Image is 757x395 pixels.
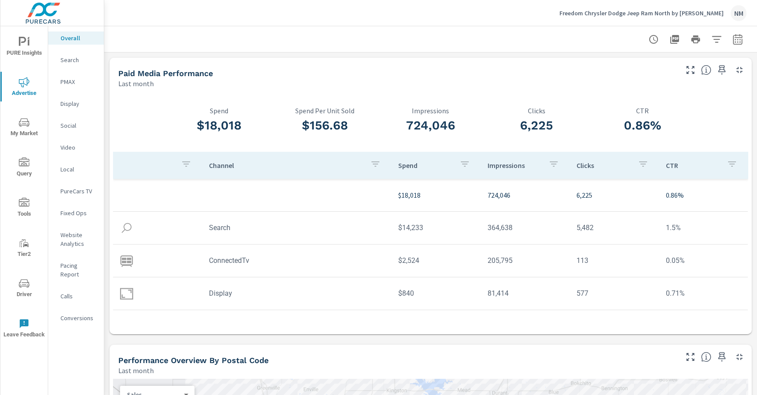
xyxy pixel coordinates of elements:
[488,190,562,200] p: 724,046
[732,350,746,364] button: Minimize Widget
[731,5,746,21] div: NM
[659,282,748,304] td: 0.71%
[391,282,480,304] td: $840
[60,99,97,108] p: Display
[590,107,696,115] p: CTR
[48,53,104,66] div: Search
[481,282,570,304] td: 81,414
[272,107,378,115] p: Spend Per Unit Sold
[708,31,725,48] button: Apply Filters
[659,315,748,337] td: 0.07%
[715,63,729,77] span: Save this to your personalized report
[559,9,724,17] p: Freedom Chrysler Dodge Jeep Ram North by [PERSON_NAME]
[570,217,658,239] td: 5,482
[481,315,570,337] td: 72,199
[732,63,746,77] button: Minimize Widget
[3,278,45,300] span: Driver
[391,249,480,272] td: $2,524
[120,254,133,267] img: icon-connectedtv.svg
[484,118,590,133] h3: 6,225
[666,31,683,48] button: "Export Report to PDF"
[48,311,104,325] div: Conversions
[590,118,696,133] h3: 0.86%
[378,118,484,133] h3: 724,046
[60,314,97,322] p: Conversions
[666,190,741,200] p: 0.86%
[120,221,133,234] img: icon-search.svg
[484,107,590,115] p: Clicks
[202,282,391,304] td: Display
[659,217,748,239] td: 1.5%
[166,118,272,133] h3: $18,018
[687,31,704,48] button: Print Report
[570,249,658,272] td: 113
[202,217,391,239] td: Search
[60,121,97,130] p: Social
[48,97,104,110] div: Display
[60,292,97,301] p: Calls
[398,190,473,200] p: $18,018
[378,107,484,115] p: Impressions
[60,56,97,64] p: Search
[481,249,570,272] td: 205,795
[120,287,133,300] img: icon-display.svg
[481,217,570,239] td: 364,638
[3,198,45,219] span: Tools
[3,117,45,139] span: My Market
[202,249,391,272] td: ConnectedTv
[60,77,97,86] p: PMAX
[60,209,97,217] p: Fixed Ops
[48,31,104,45] div: Overall
[3,157,45,179] span: Query
[391,315,480,337] td: $420
[701,352,711,362] span: Understand performance data by postal code. Individual postal codes can be selected and expanded ...
[60,187,97,196] p: PureCars TV
[570,282,658,304] td: 577
[60,231,97,248] p: Website Analytics
[666,161,720,170] p: CTR
[48,75,104,88] div: PMAX
[398,161,452,170] p: Spend
[118,356,269,365] h5: Performance Overview By Postal Code
[570,315,658,337] td: 53
[118,78,154,89] p: Last month
[118,365,154,376] p: Last month
[715,350,729,364] span: Save this to your personalized report
[118,69,213,78] h5: Paid Media Performance
[209,161,363,170] p: Channel
[3,77,45,98] span: Advertise
[60,34,97,42] p: Overall
[3,37,45,58] span: PURE Insights
[659,249,748,272] td: 0.05%
[577,190,651,200] p: 6,225
[60,165,97,174] p: Local
[3,318,45,340] span: Leave Feedback
[48,228,104,250] div: Website Analytics
[577,161,630,170] p: Clicks
[391,217,480,239] td: $14,233
[272,118,378,133] h3: $156.68
[60,143,97,152] p: Video
[60,261,97,279] p: Pacing Report
[48,259,104,281] div: Pacing Report
[48,185,104,198] div: PureCars TV
[0,26,48,348] div: nav menu
[683,350,697,364] button: Make Fullscreen
[48,141,104,154] div: Video
[48,163,104,176] div: Local
[683,63,697,77] button: Make Fullscreen
[202,315,391,337] td: Video
[48,206,104,220] div: Fixed Ops
[3,238,45,259] span: Tier2
[488,161,541,170] p: Impressions
[166,107,272,115] p: Spend
[48,119,104,132] div: Social
[701,65,711,75] span: Understand performance metrics over the selected time range.
[48,290,104,303] div: Calls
